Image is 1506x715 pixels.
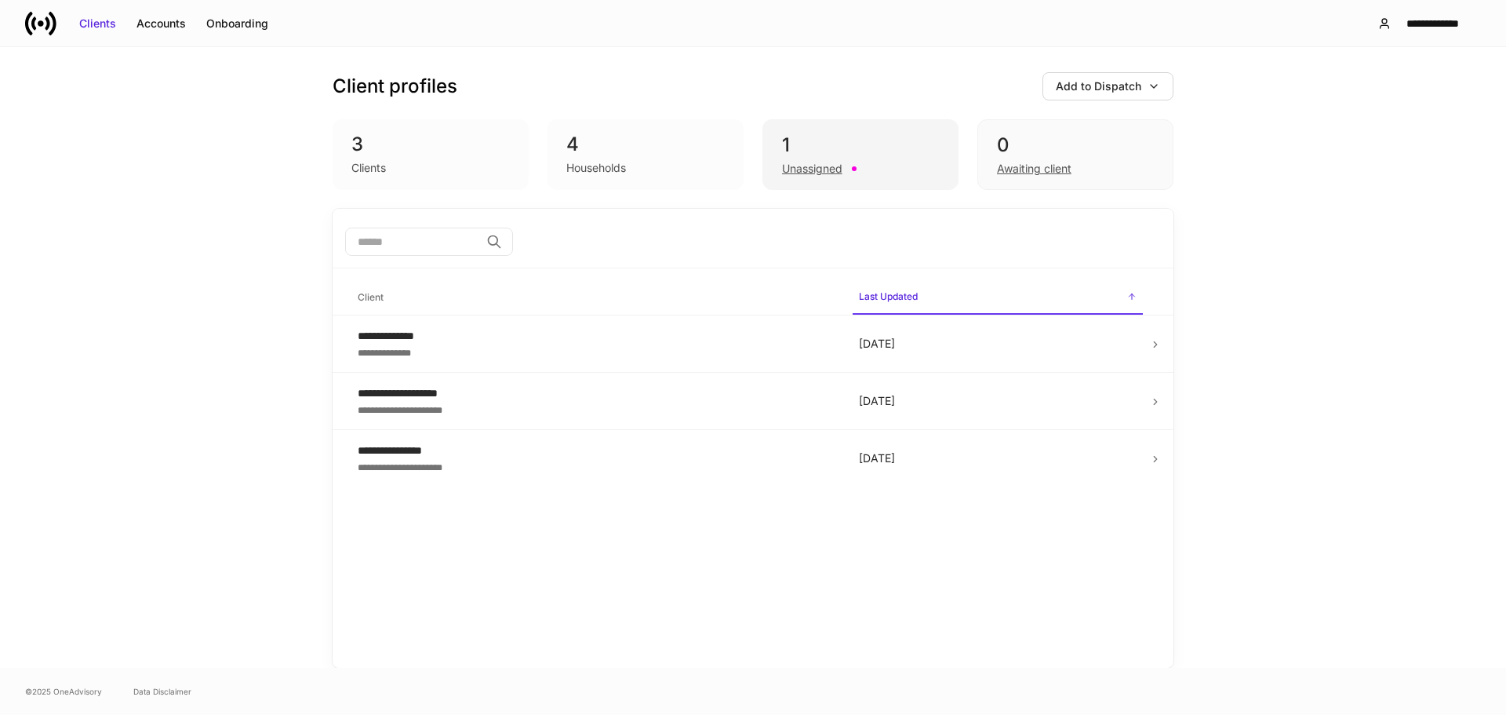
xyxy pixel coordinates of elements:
div: Households [566,160,626,176]
div: 1Unassigned [762,119,959,190]
div: Add to Dispatch [1056,78,1141,94]
h3: Client profiles [333,74,457,99]
div: Onboarding [206,16,268,31]
div: 3 [351,132,510,157]
p: [DATE] [859,336,1137,352]
div: 0 [997,133,1154,158]
button: Accounts [126,11,196,36]
span: © 2025 OneAdvisory [25,685,102,698]
h6: Client [358,290,384,305]
button: Clients [69,11,126,36]
div: 1 [782,133,939,158]
h6: Last Updated [859,289,918,304]
div: Unassigned [782,161,842,177]
p: [DATE] [859,451,1137,466]
span: Last Updated [853,281,1143,315]
button: Add to Dispatch [1042,72,1173,100]
div: 0Awaiting client [977,119,1173,190]
div: 4 [566,132,725,157]
span: Client [351,282,840,314]
button: Onboarding [196,11,278,36]
div: Clients [79,16,116,31]
div: Accounts [136,16,186,31]
a: Data Disclaimer [133,685,191,698]
div: Clients [351,160,386,176]
div: Awaiting client [997,161,1071,177]
p: [DATE] [859,393,1137,409]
